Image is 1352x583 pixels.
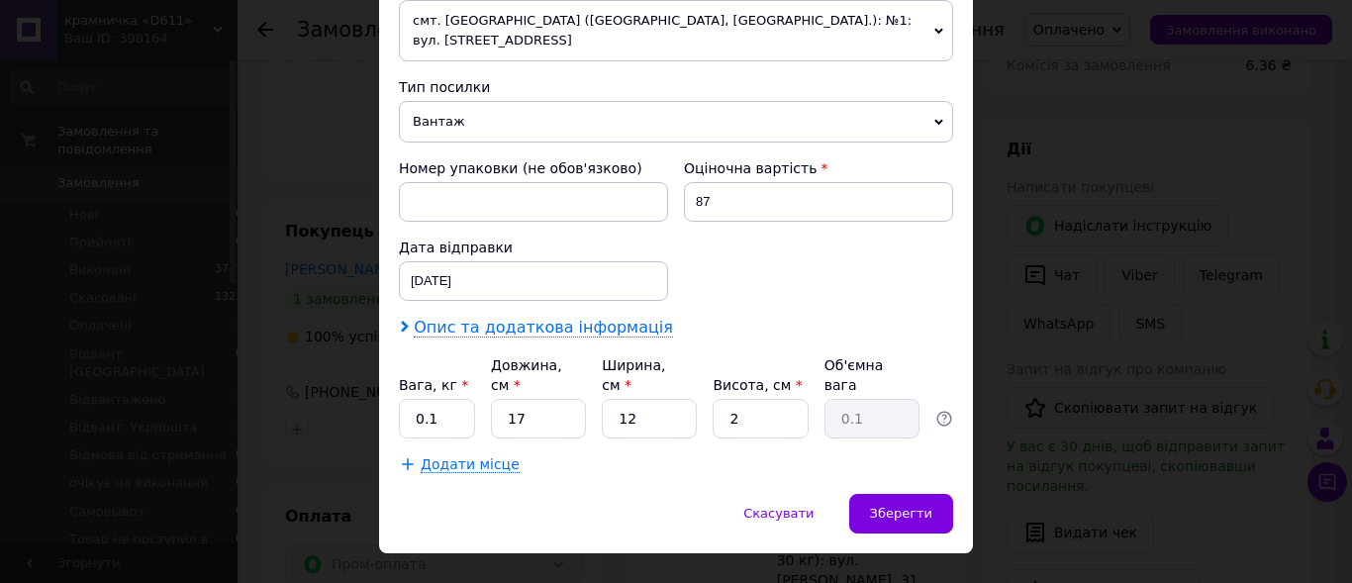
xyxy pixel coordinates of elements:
label: Вага, кг [399,377,468,393]
label: Ширина, см [602,357,665,393]
span: Тип посилки [399,79,490,95]
span: Зберегти [870,506,932,521]
span: Скасувати [743,506,814,521]
span: Додати місце [421,456,520,473]
label: Довжина, см [491,357,562,393]
span: Опис та додаткова інформація [414,318,673,338]
span: Вантаж [399,101,953,143]
div: Дата відправки [399,238,668,257]
label: Висота, см [713,377,802,393]
div: Об'ємна вага [824,355,919,395]
div: Оціночна вартість [684,158,953,178]
div: Номер упаковки (не обов'язково) [399,158,668,178]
